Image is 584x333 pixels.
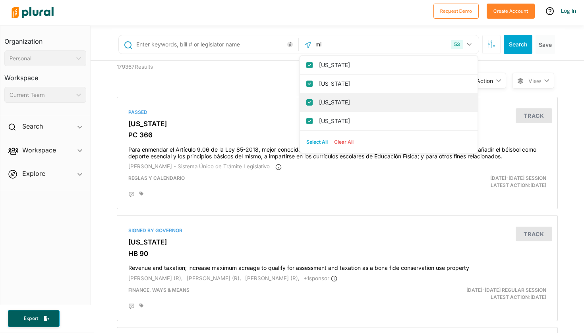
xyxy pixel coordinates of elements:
span: [PERSON_NAME] (R), [187,275,241,281]
div: Add Position Statement [128,303,135,310]
button: Search [504,35,532,54]
h3: [US_STATE] [128,238,546,246]
div: Latest Action: [DATE] [409,287,553,301]
div: Personal [10,54,73,63]
div: Add Position Statement [128,191,135,198]
h4: Revenue and taxation; increase maximum acreage to qualify for assessment and taxation as a bona f... [128,261,546,271]
h3: [US_STATE] [128,120,546,128]
span: Finance, Ways & Means [128,287,190,293]
span: View [528,77,541,85]
label: [US_STATE] [319,78,470,90]
input: Enter keywords, bill # or legislator name [135,37,296,52]
span: + 1 sponsor [304,275,337,281]
h3: PC 366 [128,131,546,139]
span: [DATE]-[DATE] Regular Session [466,287,546,293]
span: Export [18,315,44,322]
div: 53 [451,40,463,49]
button: Select All [303,136,331,148]
span: [PERSON_NAME] - Sistema Único de Trámite Legislativo [128,163,270,169]
div: Passed [128,109,546,116]
button: Export [8,310,60,327]
div: 179367 Results [111,61,224,91]
span: [DATE]-[DATE] Session [490,175,546,181]
h3: Organization [4,30,86,47]
button: Clear All [331,136,357,148]
input: Legislature [315,37,400,52]
button: Track [516,227,552,241]
label: [US_STATE] [319,59,470,71]
div: Signed by Governor [128,227,546,234]
h3: HB 90 [128,250,546,258]
span: Search Filters [487,40,495,47]
button: Track [516,108,552,123]
div: Latest Action: [DATE] [409,175,553,189]
span: Reglas y Calendario [128,175,185,181]
label: [US_STATE] [319,96,470,108]
span: [PERSON_NAME] (R), [245,275,300,281]
label: [US_STATE] [319,115,470,127]
button: Request Demo [433,4,479,19]
span: [PERSON_NAME] (R), [128,275,183,281]
div: Tooltip anchor [286,41,294,48]
a: Log In [561,7,576,14]
button: Save [536,35,555,54]
h4: Para enmendar el Artículo 9.06 de la Ley 85-2018, mejor conocida como la “Ley de Reforma Educativ... [128,142,546,160]
h2: Search [22,122,43,131]
h3: Workspace [4,66,86,84]
a: Request Demo [433,6,479,15]
button: 53 [448,37,477,52]
a: Create Account [487,6,535,15]
div: Add tags [139,191,143,196]
div: Add tags [139,303,143,308]
button: Create Account [487,4,535,19]
div: Current Team [10,91,73,99]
